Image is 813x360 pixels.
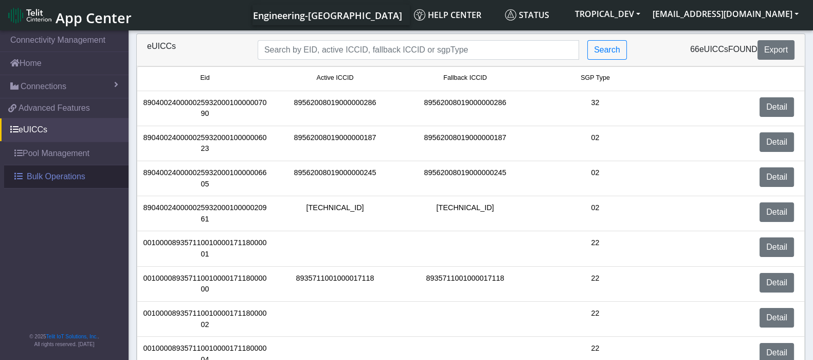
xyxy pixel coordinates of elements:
[760,132,794,152] a: Detail
[530,202,660,225] div: 02
[690,45,699,54] span: 66
[46,334,98,339] a: Telit IoT Solutions, Inc.
[587,40,627,60] button: Search
[270,273,400,295] div: 8935711001000017118
[530,273,660,295] div: 22
[760,237,794,257] a: Detail
[253,9,402,22] span: Engineering-[GEOGRAPHIC_DATA]
[252,5,402,25] a: Your current platform instance
[764,45,788,54] span: Export
[270,202,400,225] div: [TECHNICAL_ID]
[400,273,530,295] div: 8935711001000017118
[8,4,130,26] a: App Center
[21,80,66,93] span: Connections
[4,142,129,165] a: Pool Management
[270,97,400,119] div: 89562008019000000286
[760,308,794,328] a: Detail
[200,73,209,83] span: Eid
[400,97,530,119] div: 89562008019000000286
[19,102,90,114] span: Advanced Features
[501,5,569,25] a: Status
[757,40,794,60] button: Export
[760,273,794,293] a: Detail
[316,73,353,83] span: Active ICCID
[400,132,530,155] div: 89562008019000000187
[140,97,270,119] div: 89040024000002593200010000007090
[728,45,757,54] span: found
[414,9,481,21] span: Help center
[410,5,501,25] a: Help center
[414,9,425,21] img: knowledge.svg
[530,308,660,330] div: 22
[699,45,728,54] span: eUICCs
[8,7,51,24] img: logo-telit-cinterion-gw-new.png
[56,8,132,27] span: App Center
[530,167,660,190] div: 02
[400,167,530,190] div: 89562008019000000245
[505,9,549,21] span: Status
[258,40,579,60] input: Search...
[530,132,660,155] div: 02
[646,5,805,23] button: [EMAIL_ADDRESS][DOMAIN_NAME]
[139,40,250,60] div: eUICCs
[27,170,85,183] span: Bulk Operations
[140,132,270,155] div: 89040024000002593200010000006023
[760,97,794,117] a: Detail
[270,167,400,190] div: 89562008019000000245
[760,202,794,222] a: Detail
[505,9,516,21] img: status.svg
[760,167,794,187] a: Detail
[443,73,487,83] span: Fallback ICCID
[4,165,129,188] a: Bulk Operations
[400,202,530,225] div: [TECHNICAL_ID]
[140,273,270,295] div: 00100008935711001000017118000000
[581,73,610,83] span: SGP Type
[140,202,270,225] div: 89040024000002593200010000020961
[140,237,270,260] div: 00100008935711001000017118000001
[569,5,646,23] button: TROPICAL_DEV
[530,97,660,119] div: 32
[270,132,400,155] div: 89562008019000000187
[530,237,660,260] div: 22
[140,167,270,190] div: 89040024000002593200010000006605
[140,308,270,330] div: 00100008935711001000017118000002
